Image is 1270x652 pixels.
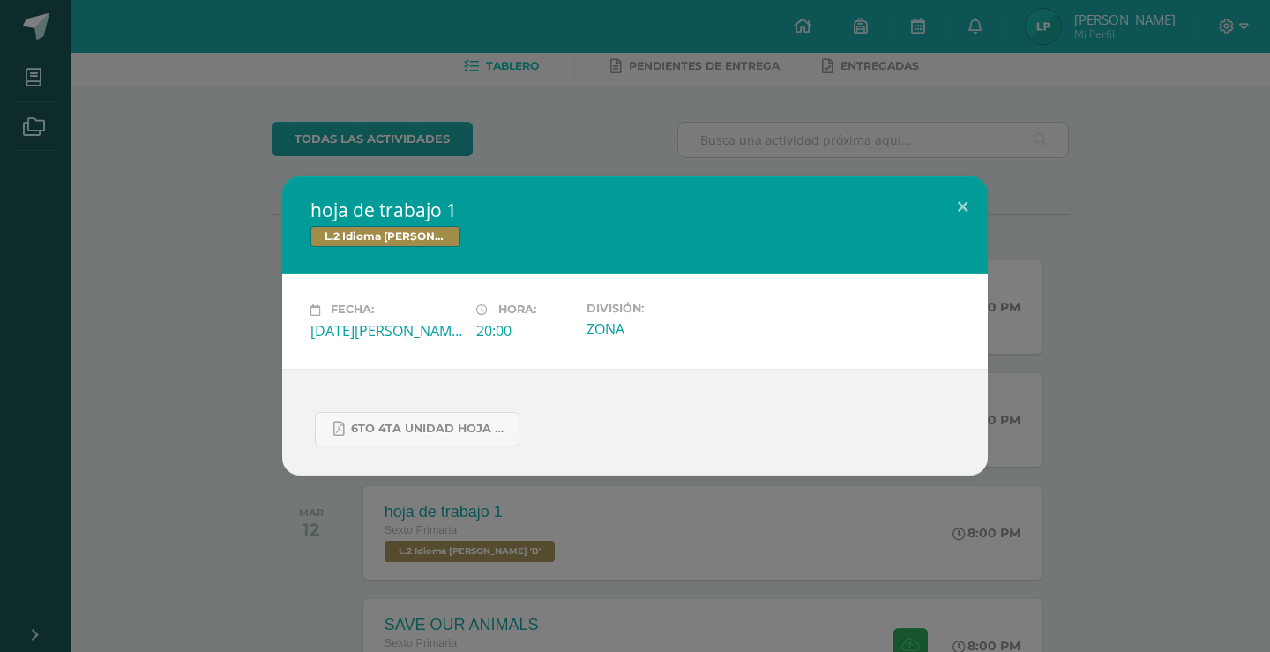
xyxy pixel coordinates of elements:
span: Fecha: [331,304,374,317]
div: ZONA [586,319,738,339]
h2: hoja de trabajo 1 [310,198,960,222]
span: L.2 Idioma [PERSON_NAME] [310,226,460,247]
a: 6to 4ta unidad hoja de trabajo kaqchikel.pdf [315,412,519,446]
span: 6to 4ta unidad hoja de trabajo kaqchikel.pdf [351,422,510,436]
div: 20:00 [476,321,572,341]
label: División: [586,302,738,315]
span: Hora: [498,304,536,317]
button: Close (Esc) [938,176,988,236]
div: [DATE][PERSON_NAME] [310,321,462,341]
